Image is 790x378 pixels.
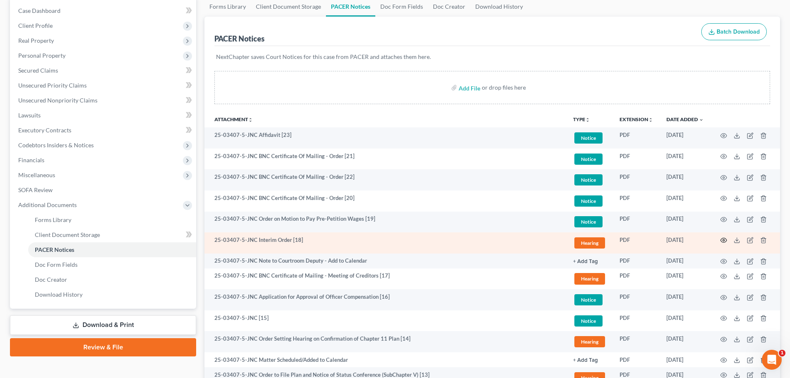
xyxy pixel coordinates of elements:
td: PDF [613,310,660,332]
a: Download History [28,287,196,302]
i: unfold_more [648,117,653,122]
td: [DATE] [660,331,710,352]
span: Secured Claims [18,67,58,74]
i: unfold_more [585,117,590,122]
a: Notice [573,293,606,307]
td: [DATE] [660,190,710,212]
td: PDF [613,254,660,268]
a: Secured Claims [12,63,196,78]
i: unfold_more [248,117,253,122]
span: Notice [574,315,603,327]
span: Notice [574,132,603,144]
span: Notice [574,154,603,165]
td: [DATE] [660,289,710,310]
td: 25-03407-5-JNC BNC Certificate Of Mailing - Order [21] [204,149,566,170]
a: SOFA Review [12,183,196,198]
td: PDF [613,268,660,290]
span: Additional Documents [18,201,77,208]
a: Unsecured Nonpriority Claims [12,93,196,108]
a: Notice [573,194,606,208]
span: 1 [779,350,785,356]
td: [DATE] [660,232,710,254]
span: Notice [574,294,603,305]
a: Hearing [573,272,606,285]
td: 25-03407-5-JNC Matter Scheduled/Added to Calendar [204,352,566,367]
a: Notice [573,173,606,187]
td: PDF [613,149,660,170]
a: + Add Tag [573,257,606,265]
td: [DATE] [660,352,710,367]
a: Hearing [573,335,606,349]
td: 25-03407-5-JNC Note to Courtroom Deputy - Add to Calendar [204,254,566,268]
span: Case Dashboard [18,7,61,14]
span: Hearing [574,336,605,347]
td: 25-03407-5-JNC Interim Order [18] [204,232,566,254]
td: 25-03407-5-JNC BNC Certificate Of Mailing - Order [22] [204,169,566,190]
a: Notice [573,314,606,328]
span: Doc Creator [35,276,67,283]
a: Client Document Storage [28,227,196,242]
span: Client Document Storage [35,231,100,238]
a: Notice [573,152,606,166]
td: [DATE] [660,254,710,268]
td: 25-03407-5-JNC Order on Motion to Pay Pre-Petition Wages [19] [204,212,566,233]
span: Notice [574,195,603,207]
i: expand_more [699,117,704,122]
td: [DATE] [660,268,710,290]
a: Case Dashboard [12,3,196,18]
td: PDF [613,352,660,367]
span: Client Profile [18,22,53,29]
span: Notice [574,174,603,185]
span: PACER Notices [35,246,74,253]
a: Review & File [10,338,196,356]
span: Executory Contracts [18,127,71,134]
span: Doc Form Fields [35,261,78,268]
span: Notice [574,216,603,227]
span: Download History [35,291,83,298]
span: Personal Property [18,52,66,59]
td: 25-03407-5-JNC Application for Approval of Officer Compensation [16] [204,289,566,310]
a: Notice [573,215,606,229]
div: or drop files here [482,83,526,92]
a: Unsecured Priority Claims [12,78,196,93]
td: PDF [613,331,660,352]
span: Lawsuits [18,112,41,119]
a: Date Added expand_more [666,116,704,122]
td: 25-03407-5-JNC BNC Certificate Of Mailing - Order [20] [204,190,566,212]
td: [DATE] [660,169,710,190]
div: PACER Notices [214,34,265,44]
span: Real Property [18,37,54,44]
td: 25-03407-5-JNC BNC Certificate of Mailing - Meeting of Creditors [17] [204,268,566,290]
a: Notice [573,131,606,145]
span: Forms Library [35,216,71,223]
td: PDF [613,190,660,212]
span: Hearing [574,273,605,284]
a: Download & Print [10,315,196,335]
a: Lawsuits [12,108,196,123]
span: SOFA Review [18,186,53,193]
span: Financials [18,156,44,163]
a: Executory Contracts [12,123,196,138]
span: Unsecured Priority Claims [18,82,87,89]
td: [DATE] [660,212,710,233]
span: Hearing [574,237,605,249]
td: [DATE] [660,149,710,170]
span: Batch Download [717,28,760,35]
a: + Add Tag [573,356,606,364]
td: [DATE] [660,310,710,332]
button: + Add Tag [573,259,598,264]
span: Miscellaneous [18,171,55,178]
td: 25-03407-5-JNC Affidavit [23] [204,127,566,149]
span: Unsecured Nonpriority Claims [18,97,97,104]
button: TYPEunfold_more [573,117,590,122]
td: PDF [613,127,660,149]
a: Extensionunfold_more [620,116,653,122]
a: PACER Notices [28,242,196,257]
td: PDF [613,289,660,310]
iframe: Intercom live chat [762,350,782,370]
td: PDF [613,169,660,190]
button: + Add Tag [573,358,598,363]
a: Doc Form Fields [28,257,196,272]
td: PDF [613,232,660,254]
a: Attachmentunfold_more [214,116,253,122]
